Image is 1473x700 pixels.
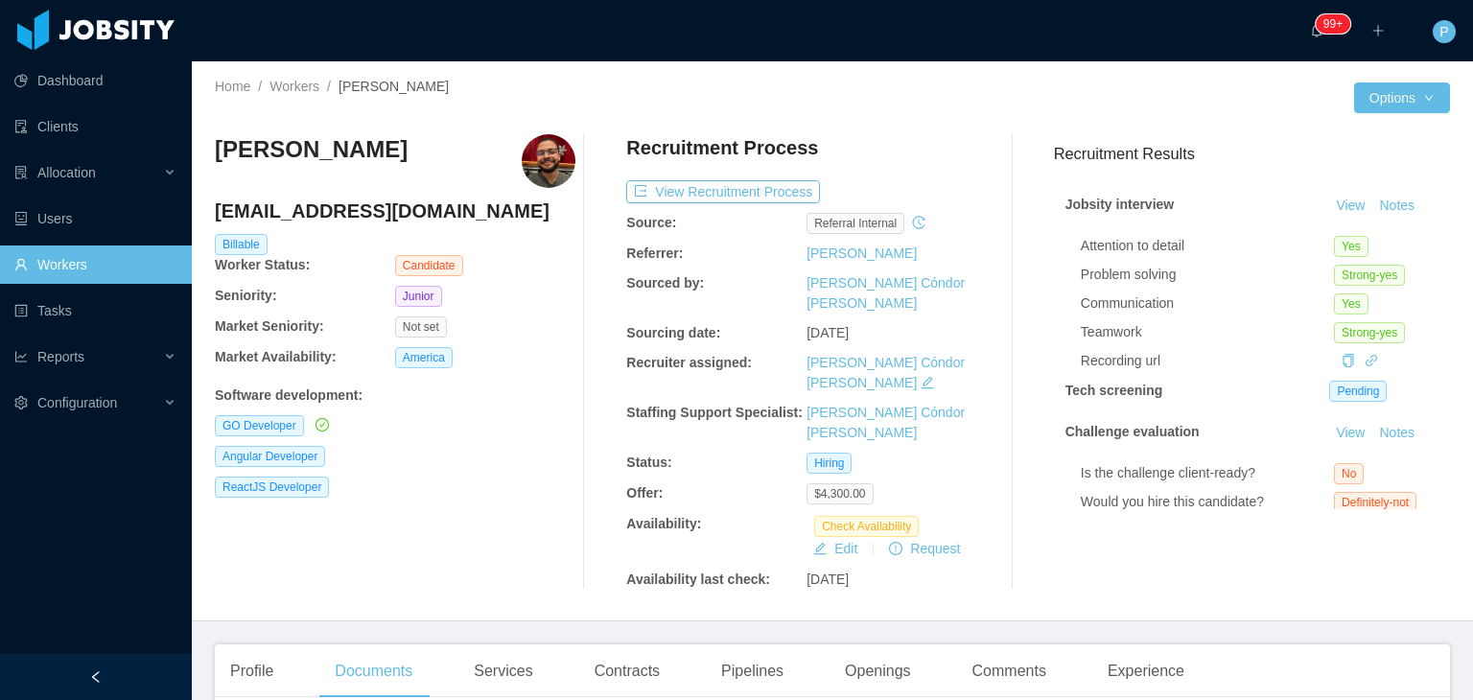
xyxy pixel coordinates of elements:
[626,485,663,501] b: Offer:
[258,79,262,94] span: /
[1334,492,1416,513] span: Definitely-not
[1081,351,1334,371] div: Recording url
[316,418,329,432] i: icon: check-circle
[458,644,548,698] div: Services
[921,376,934,389] i: icon: edit
[1371,422,1422,445] button: Notes
[14,245,176,284] a: icon: userWorkers
[339,79,449,94] span: [PERSON_NAME]
[706,644,799,698] div: Pipelines
[269,79,319,94] a: Workers
[1365,354,1378,367] i: icon: link
[626,134,818,161] h4: Recruitment Process
[215,387,362,403] b: Software development :
[1081,463,1334,483] div: Is the challenge client-ready?
[522,134,575,188] img: 6a07a38d-fe78-4c8b-893b-43f42b805b7f_68cdc46c5944b-400w.png
[14,350,28,363] i: icon: line-chart
[1065,197,1175,212] strong: Jobsity interview
[215,446,325,467] span: Angular Developer
[626,405,803,420] b: Staffing Support Specialist:
[957,644,1062,698] div: Comments
[881,537,968,560] button: icon: exclamation-circleRequest
[215,288,277,303] b: Seniority:
[215,234,268,255] span: Billable
[806,537,865,560] button: icon: editEdit
[395,286,442,307] span: Junior
[14,61,176,100] a: icon: pie-chartDashboard
[807,483,873,504] span: $4,300.00
[1081,293,1334,314] div: Communication
[395,347,453,368] span: America
[807,245,917,261] a: [PERSON_NAME]
[1310,24,1323,37] i: icon: bell
[1371,195,1422,218] button: Notes
[14,292,176,330] a: icon: profileTasks
[912,216,925,229] i: icon: history
[626,180,820,203] button: icon: exportView Recruitment Process
[319,644,428,698] div: Documents
[626,572,770,587] b: Availability last check:
[1054,142,1450,166] h3: Recruitment Results
[1342,354,1355,367] i: icon: copy
[14,107,176,146] a: icon: auditClients
[1092,644,1200,698] div: Experience
[215,415,304,436] span: GO Developer
[215,198,575,224] h4: [EMAIL_ADDRESS][DOMAIN_NAME]
[807,275,965,311] a: [PERSON_NAME] Cóndor [PERSON_NAME]
[1365,353,1378,368] a: icon: link
[1081,236,1334,256] div: Attention to detail
[807,453,852,474] span: Hiring
[215,318,324,334] b: Market Seniority:
[1334,293,1368,315] span: Yes
[215,644,289,698] div: Profile
[807,355,965,390] a: [PERSON_NAME] Cóndor [PERSON_NAME]
[1329,198,1371,213] a: View
[1371,24,1385,37] i: icon: plus
[1065,424,1200,439] strong: Challenge evaluation
[807,572,849,587] span: [DATE]
[1354,82,1450,113] button: Optionsicon: down
[830,644,926,698] div: Openings
[807,213,904,234] span: Referral internal
[1329,425,1371,440] a: View
[215,349,337,364] b: Market Availability:
[1316,14,1350,34] sup: 1739
[215,134,408,165] h3: [PERSON_NAME]
[807,405,965,440] a: [PERSON_NAME] Cóndor [PERSON_NAME]
[579,644,675,698] div: Contracts
[1334,322,1405,343] span: Strong-yes
[1439,20,1448,43] span: P
[215,79,250,94] a: Home
[1081,492,1334,512] div: Would you hire this candidate?
[1334,236,1368,257] span: Yes
[1081,265,1334,285] div: Problem solving
[626,455,671,470] b: Status:
[395,316,447,338] span: Not set
[626,355,752,370] b: Recruiter assigned:
[626,184,820,199] a: icon: exportView Recruitment Process
[37,165,96,180] span: Allocation
[1334,265,1405,286] span: Strong-yes
[37,395,117,410] span: Configuration
[626,245,683,261] b: Referrer:
[626,325,720,340] b: Sourcing date:
[626,215,676,230] b: Source:
[807,325,849,340] span: [DATE]
[1334,463,1364,484] span: No
[1065,383,1163,398] strong: Tech screening
[215,257,310,272] b: Worker Status:
[626,516,701,531] b: Availability:
[1081,322,1334,342] div: Teamwork
[312,417,329,432] a: icon: check-circle
[1329,381,1387,402] span: Pending
[626,275,704,291] b: Sourced by:
[37,349,84,364] span: Reports
[14,396,28,409] i: icon: setting
[14,166,28,179] i: icon: solution
[1342,351,1355,371] div: Copy
[327,79,331,94] span: /
[395,255,463,276] span: Candidate
[215,477,329,498] span: ReactJS Developer
[14,199,176,238] a: icon: robotUsers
